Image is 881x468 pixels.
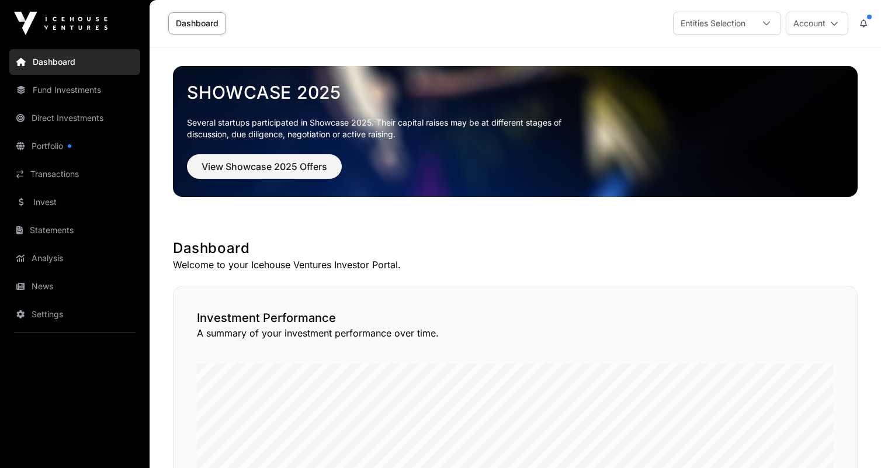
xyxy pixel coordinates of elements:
a: Invest [9,189,140,215]
a: View Showcase 2025 Offers [187,166,342,178]
h2: Investment Performance [197,310,834,326]
p: Several startups participated in Showcase 2025. Their capital raises may be at different stages o... [187,117,580,140]
a: Showcase 2025 [187,82,844,103]
iframe: Chat Widget [823,412,881,468]
a: Transactions [9,161,140,187]
p: Welcome to your Icehouse Ventures Investor Portal. [173,258,858,272]
a: Settings [9,301,140,327]
img: Showcase 2025 [173,66,858,197]
p: A summary of your investment performance over time. [197,326,834,340]
a: Dashboard [168,12,226,34]
a: News [9,273,140,299]
span: View Showcase 2025 Offers [202,160,327,174]
a: Statements [9,217,140,243]
img: Icehouse Ventures Logo [14,12,107,35]
a: Fund Investments [9,77,140,103]
button: View Showcase 2025 Offers [187,154,342,179]
a: Direct Investments [9,105,140,131]
h1: Dashboard [173,239,858,258]
a: Dashboard [9,49,140,75]
div: Entities Selection [674,12,752,34]
a: Portfolio [9,133,140,159]
button: Account [786,12,848,35]
a: Analysis [9,245,140,271]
